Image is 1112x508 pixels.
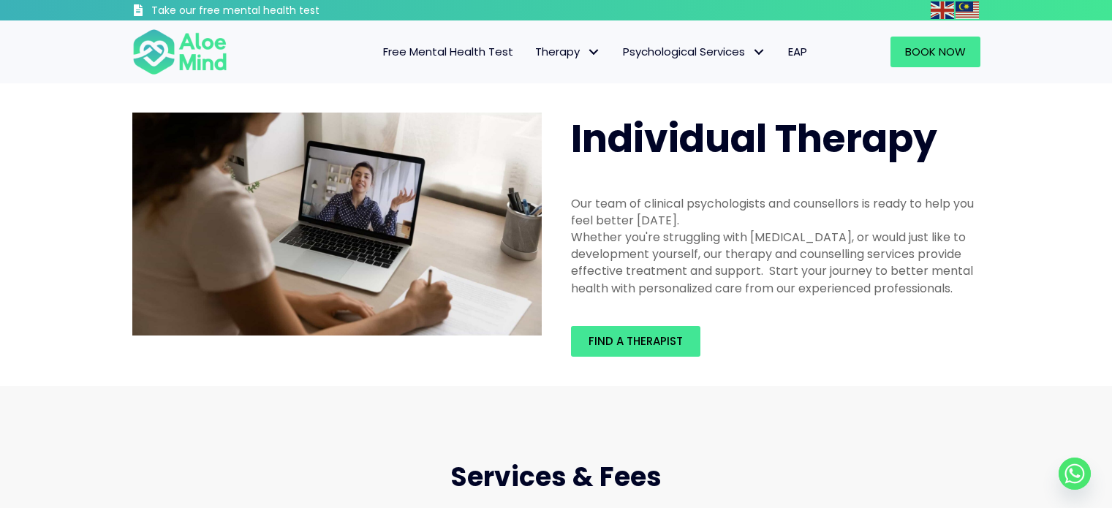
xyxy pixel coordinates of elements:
img: Therapy online individual [132,113,542,336]
a: Free Mental Health Test [372,37,524,67]
span: Free Mental Health Test [383,44,513,59]
a: EAP [777,37,818,67]
a: Whatsapp [1059,458,1091,490]
span: Therapy: submenu [583,42,605,63]
span: EAP [788,44,807,59]
a: TherapyTherapy: submenu [524,37,612,67]
a: Psychological ServicesPsychological Services: submenu [612,37,777,67]
span: Psychological Services [623,44,766,59]
span: Book Now [905,44,966,59]
div: Our team of clinical psychologists and counsellors is ready to help you feel better [DATE]. [571,195,980,229]
h3: Take our free mental health test [151,4,398,18]
nav: Menu [246,37,818,67]
div: Whether you're struggling with [MEDICAL_DATA], or would just like to development yourself, our th... [571,229,980,297]
a: Take our free mental health test [132,4,398,20]
img: en [931,1,954,19]
img: ms [956,1,979,19]
a: Book Now [890,37,980,67]
span: Individual Therapy [571,112,937,165]
a: Malay [956,1,980,18]
span: Services & Fees [450,458,662,496]
span: Find a therapist [589,333,683,349]
span: Psychological Services: submenu [749,42,770,63]
img: Aloe mind Logo [132,28,227,76]
a: English [931,1,956,18]
a: Find a therapist [571,326,700,357]
span: Therapy [535,44,601,59]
